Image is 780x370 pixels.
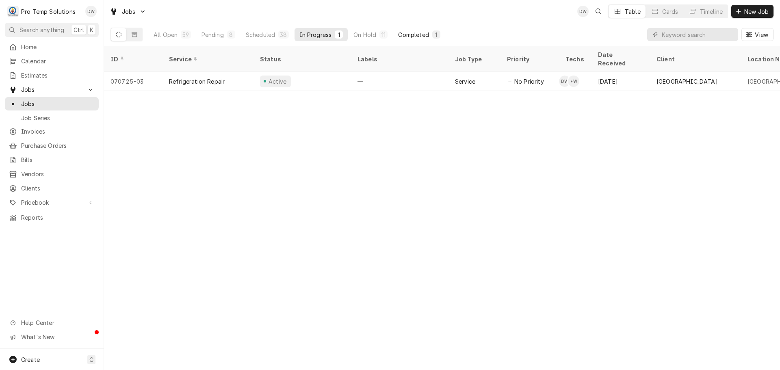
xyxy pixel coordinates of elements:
div: 070725-03 [104,71,162,91]
a: Estimates [5,69,99,82]
a: Go to Jobs [5,83,99,96]
span: Jobs [21,85,82,94]
button: Search anythingCtrlK [5,23,99,37]
div: Scheduled [246,30,275,39]
span: Jobs [21,100,95,108]
div: In Progress [299,30,332,39]
div: Service [455,77,475,86]
span: What's New [21,333,94,341]
span: Home [21,43,95,51]
a: Jobs [5,97,99,110]
div: 1 [336,30,341,39]
a: Home [5,40,99,54]
span: Invoices [21,127,95,136]
a: Go to Pricebook [5,196,99,209]
div: 1 [434,30,439,39]
div: DW [559,76,570,87]
a: Calendar [5,54,99,68]
div: Timeline [700,7,723,16]
div: P [7,6,19,17]
span: Search anything [19,26,64,34]
div: 59 [182,30,189,39]
div: Cards [662,7,678,16]
span: Reports [21,213,95,222]
div: Dana Williams's Avatar [85,6,97,17]
button: New Job [731,5,773,18]
div: DW [85,6,97,17]
button: Open search [592,5,605,18]
div: Job Type [455,55,494,63]
div: Pending [201,30,224,39]
span: Pricebook [21,198,82,207]
div: Techs [565,55,585,63]
div: Priority [507,55,551,63]
div: Client [656,55,733,63]
div: Dakota Williams's Avatar [559,76,570,87]
a: Reports [5,211,99,224]
div: Pro Temp Solutions's Avatar [7,6,19,17]
span: View [753,30,770,39]
span: Vendors [21,170,95,178]
span: Calendar [21,57,95,65]
span: No Priority [514,77,544,86]
div: Labels [357,55,442,63]
a: Invoices [5,125,99,138]
div: [DATE] [591,71,650,91]
span: Estimates [21,71,95,80]
span: Purchase Orders [21,141,95,150]
a: Go to Jobs [106,5,149,18]
span: Job Series [21,114,95,122]
span: Bills [21,156,95,164]
div: On Hold [353,30,376,39]
a: Job Series [5,111,99,125]
span: Ctrl [74,26,84,34]
div: *Kevin Williams's Avatar [568,76,579,87]
span: Clients [21,184,95,193]
div: Status [260,55,343,63]
div: Table [625,7,641,16]
div: Date Received [598,50,642,67]
a: Go to What's New [5,330,99,344]
span: Help Center [21,318,94,327]
span: Create [21,356,40,363]
div: 38 [280,30,287,39]
input: Keyword search [662,28,734,41]
div: 8 [229,30,234,39]
span: K [90,26,93,34]
div: ID [110,55,154,63]
span: C [89,355,93,364]
span: Jobs [122,7,136,16]
span: New Job [743,7,770,16]
div: Refrigeration Repair [169,77,225,86]
div: All Open [154,30,178,39]
div: DW [577,6,589,17]
div: Completed [398,30,429,39]
div: [GEOGRAPHIC_DATA] [656,77,718,86]
a: Purchase Orders [5,139,99,152]
div: Service [169,55,245,63]
a: Go to Help Center [5,316,99,329]
div: — [351,71,448,91]
button: View [741,28,773,41]
div: 11 [381,30,386,39]
a: Vendors [5,167,99,181]
div: Active [267,77,288,86]
a: Bills [5,153,99,167]
div: Dana Williams's Avatar [577,6,589,17]
div: Pro Temp Solutions [21,7,76,16]
a: Clients [5,182,99,195]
